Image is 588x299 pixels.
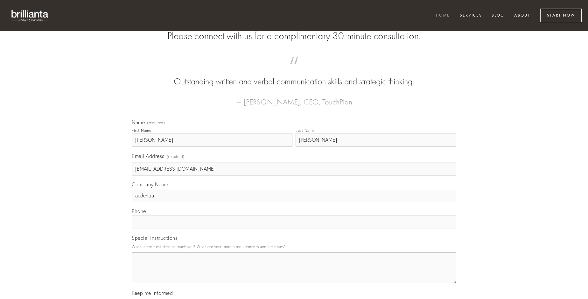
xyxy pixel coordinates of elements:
[510,11,535,21] a: About
[132,30,456,42] h2: Please connect with us for a complimentary 30-minute consultation.
[540,9,582,22] a: Start Now
[132,153,164,159] span: Email Address
[167,152,185,161] span: (required)
[487,11,508,21] a: Blog
[132,208,146,214] span: Phone
[432,11,454,21] a: Home
[132,128,151,133] div: First Name
[132,235,178,241] span: Special Instructions
[132,290,173,296] span: Keep me informed
[6,6,54,25] img: brillianta - research, strategy, marketing
[132,181,168,188] span: Company Name
[296,128,315,133] div: Last Name
[132,119,145,125] span: Name
[142,88,446,108] figcaption: — [PERSON_NAME], CEO, TouchPlan
[147,121,165,125] span: (required)
[142,63,446,75] span: “
[456,11,486,21] a: Services
[142,63,446,88] blockquote: Outstanding written and verbal communication skills and strategic thinking.
[132,242,456,251] p: What is the best time to reach you? What are your unique requirements and timelines?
